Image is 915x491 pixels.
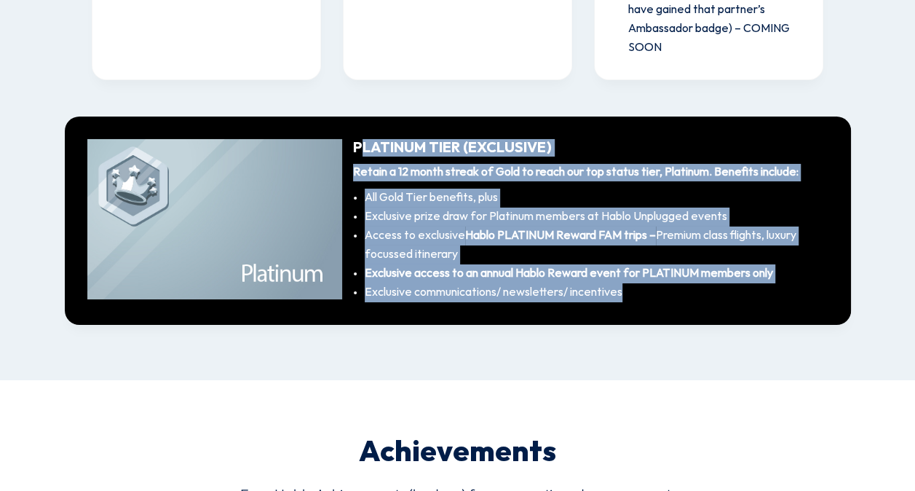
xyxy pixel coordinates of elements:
[465,229,656,242] b: Hablo PLATINUM Reward FAM trips –
[353,140,552,156] span: Platinum Tier (Exclusive)
[263,435,653,470] div: Achievements
[365,227,828,264] li: Access to exclusive Premium class flights, luxury focussed itinerary
[365,283,828,302] li: Exclusive communications/ newsletters/ incentives
[365,267,773,280] b: Exclusive access to an annual Hablo Reward event for PLATINUM members only
[365,189,828,208] li: All Gold Tier benefits, plus
[365,208,828,227] li: Exclusive prize draw for Platinum members at Hablo Unplugged events
[353,166,799,178] strong: Retain a 12 month streak of Gold to reach our top status tier, Platinum. Benefits include:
